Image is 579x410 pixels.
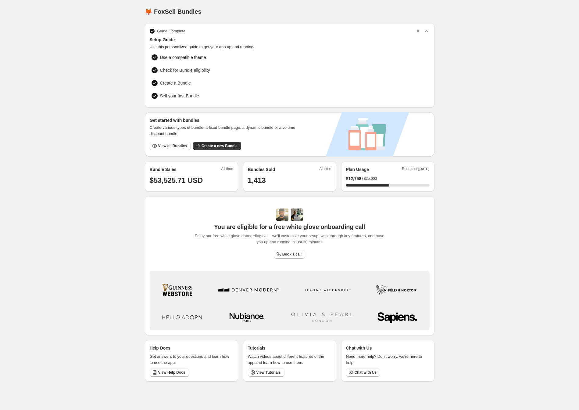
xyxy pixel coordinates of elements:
[157,28,186,34] span: Guide Complete
[346,176,430,182] div: /
[346,354,430,366] p: Need more help? Don't worry, we're here to help.
[150,166,177,172] h2: Bundle Sales
[214,223,365,230] span: You are eligible for a free white glove onboarding call
[150,117,301,123] h3: Get started with bundles
[160,93,199,99] span: Sell your first Bundle
[158,143,187,148] span: View all Bundles
[402,166,430,173] span: Resets on
[346,368,381,377] button: Chat with Us
[248,345,266,351] p: Tutorials
[193,142,241,150] button: Create a new Bundle
[418,167,429,171] span: [DATE]
[150,37,430,43] span: Setup Guide
[221,166,233,173] span: All time
[150,368,189,377] a: View Help Docs
[346,345,372,351] p: Chat with Us
[150,354,233,366] p: Get answers to your questions and learn how to use the app.
[274,250,305,259] a: Book a call
[364,176,377,181] span: $25,000
[276,209,288,221] img: Adi
[346,176,362,182] span: $ 12,758
[291,209,303,221] img: Prakhar
[160,80,191,86] span: Create a Bundle
[319,166,331,173] span: All time
[282,252,302,257] span: Book a call
[160,54,206,60] span: Use a compatible theme
[150,44,430,50] span: Use this personalized guide to get your app up and running.
[150,142,191,150] button: View all Bundles
[202,143,238,148] span: Create a new Bundle
[248,176,331,185] h1: 1,413
[355,370,377,375] span: Chat with Us
[160,67,210,73] span: Check for Bundle eligibility
[248,368,284,377] a: View Tutorials
[346,166,369,172] h2: Plan Usage
[150,176,233,185] h1: $53,525.71 USD
[256,370,281,375] span: View Tutorials
[191,233,388,245] span: Enjoy our free white glove onboarding call—we'll customize your setup, walk through key features,...
[150,345,170,351] p: Help Docs
[150,125,301,137] span: Create various types of bundle, a fixed bundle page, a dynamic bundle or a volume discount bundle
[145,8,202,15] h1: 🦊 FoxSell Bundles
[158,370,185,375] span: View Help Docs
[248,166,275,172] h2: Bundles Sold
[248,354,331,366] p: Watch videos about different features of the app and learn how to use them.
